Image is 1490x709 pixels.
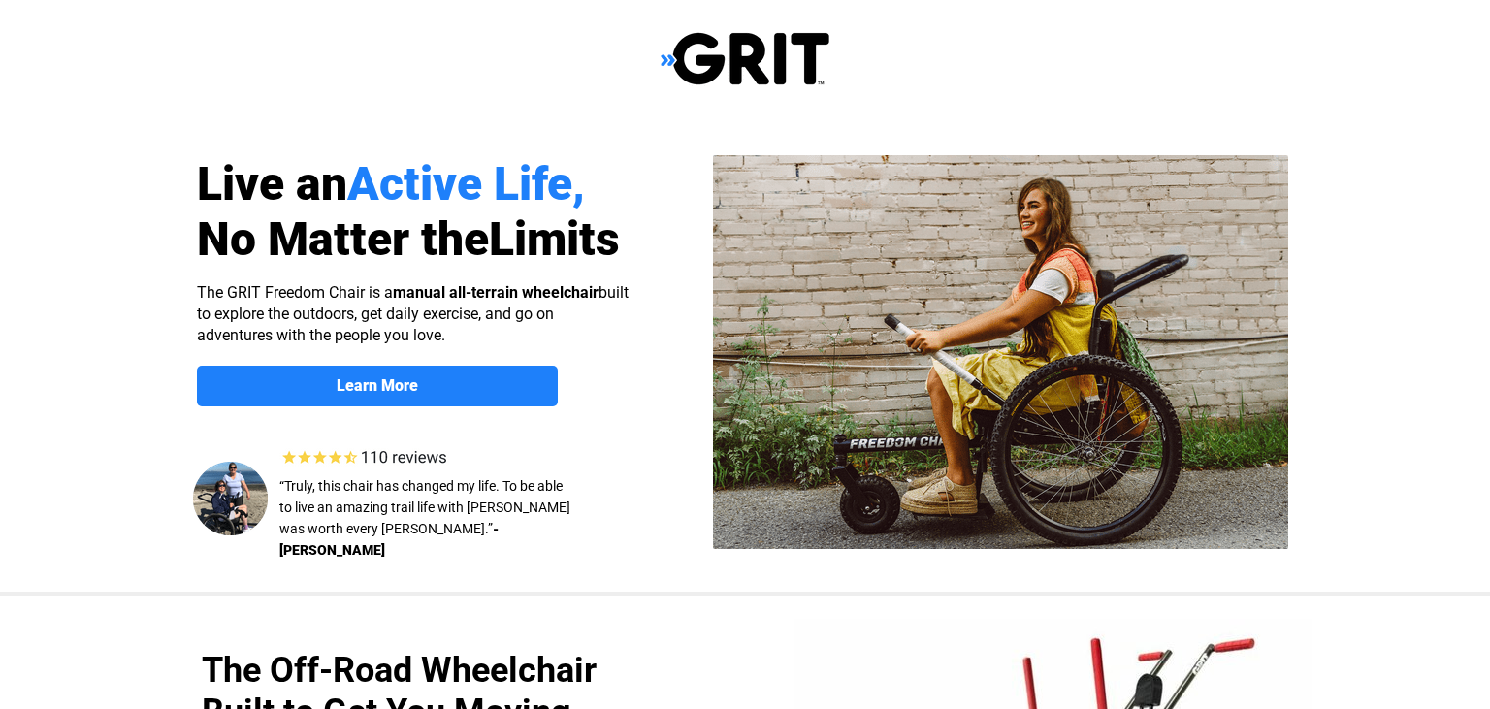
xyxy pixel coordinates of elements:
[197,211,489,267] span: No Matter the
[489,211,620,267] span: Limits
[279,478,570,536] span: “Truly, this chair has changed my life. To be able to live an amazing trail life with [PERSON_NAM...
[197,156,347,211] span: Live an
[393,283,599,302] strong: manual all-terrain wheelchair
[337,376,418,395] strong: Learn More
[197,283,629,344] span: The GRIT Freedom Chair is a built to explore the outdoors, get daily exercise, and go on adventur...
[347,156,585,211] span: Active Life,
[197,366,558,406] a: Learn More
